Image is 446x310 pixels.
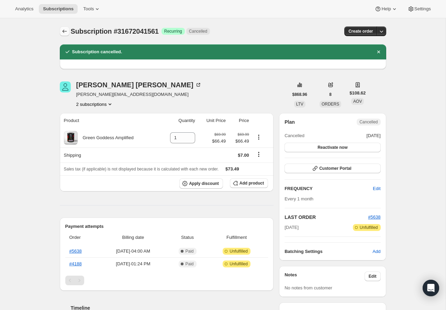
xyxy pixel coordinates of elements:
span: [DATE] [367,132,381,139]
span: Unfulfilled [230,261,248,267]
span: Cancelled [359,119,378,125]
span: Unfulfilled [360,225,378,230]
small: $69.99 [214,132,226,136]
span: $108.62 [349,90,366,97]
button: Subscriptions [60,26,69,36]
span: Rebecca Clark [60,81,71,92]
button: Customer Portal [285,164,380,173]
th: Price [228,113,251,128]
span: Help [381,6,391,12]
div: Open Intercom Messenger [423,280,439,296]
button: Shipping actions [253,151,264,158]
span: $7.00 [238,153,249,158]
button: Product actions [76,101,114,108]
button: Tools [79,4,105,14]
span: Billing date [101,234,166,241]
span: Fulfillment [209,234,264,241]
div: [PERSON_NAME] [PERSON_NAME] [76,81,202,88]
a: #5638 [368,214,380,220]
button: $868.96 [288,90,311,99]
button: Analytics [11,4,37,14]
th: Order [65,230,99,245]
span: [DATE] [285,224,299,231]
span: ORDERS [322,102,339,107]
span: [DATE] · 04:00 AM [101,248,166,255]
span: AOV [353,99,362,104]
span: Cancelled [189,29,207,34]
span: Status [170,234,205,241]
span: Cancelled [285,132,304,139]
button: Edit [365,272,381,281]
button: Help [370,4,402,14]
span: LTV [296,102,303,107]
button: 8 [325,90,336,99]
h2: Subscription cancelled. [72,48,122,55]
span: 8 [329,92,332,97]
h2: Plan [285,119,295,125]
h3: Notes [285,272,365,281]
span: Sales tax (if applicable) is not displayed because it is calculated with each new order. [64,167,219,171]
span: [PERSON_NAME][EMAIL_ADDRESS][DOMAIN_NAME] [76,91,202,98]
nav: Pagination [65,276,268,285]
span: $868.96 [292,92,307,97]
button: Create order [344,26,377,36]
span: Create order [348,29,373,34]
span: Paid [186,248,194,254]
button: Subscriptions [39,4,78,14]
button: Product actions [253,133,264,141]
span: Subscriptions [43,6,74,12]
h2: Payment attempts [65,223,268,230]
span: Edit [373,185,380,192]
span: Recurring [164,29,182,34]
small: $69.99 [238,132,249,136]
span: Paid [186,261,194,267]
span: $66.49 [230,138,249,145]
button: Apply discount [179,178,223,189]
span: Add [372,248,380,255]
span: Settings [414,6,431,12]
a: #4188 [69,261,82,266]
a: #5638 [69,248,82,254]
span: Apply discount [189,181,219,186]
img: product img [64,131,78,145]
span: Unfulfilled [230,248,248,254]
th: Shipping [60,147,159,163]
span: $73.49 [225,166,239,171]
button: Settings [403,4,435,14]
span: No notes from customer [285,285,332,290]
th: Quantity [159,113,197,128]
h6: Batching Settings [285,248,372,255]
span: Add product [239,180,264,186]
span: Customer Portal [319,166,351,171]
span: Subscription #31672041561 [71,27,159,35]
span: Edit [369,274,377,279]
span: Tools [83,6,94,12]
button: #5638 [368,214,380,221]
span: [DATE] · 01:24 PM [101,261,166,267]
th: Product [60,113,159,128]
h2: LAST ORDER [285,214,368,221]
span: Every 1 month [285,196,313,201]
button: Add [368,246,384,257]
button: Reactivate now [285,143,380,152]
h2: FREQUENCY [285,185,373,192]
span: Analytics [15,6,33,12]
div: Green Goddess Amplified [78,134,134,141]
button: Add product [230,178,268,188]
button: Dismiss notification [374,47,383,57]
span: Reactivate now [317,145,347,150]
th: Unit Price [197,113,228,128]
span: $66.49 [212,138,226,145]
button: Edit [369,183,384,194]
